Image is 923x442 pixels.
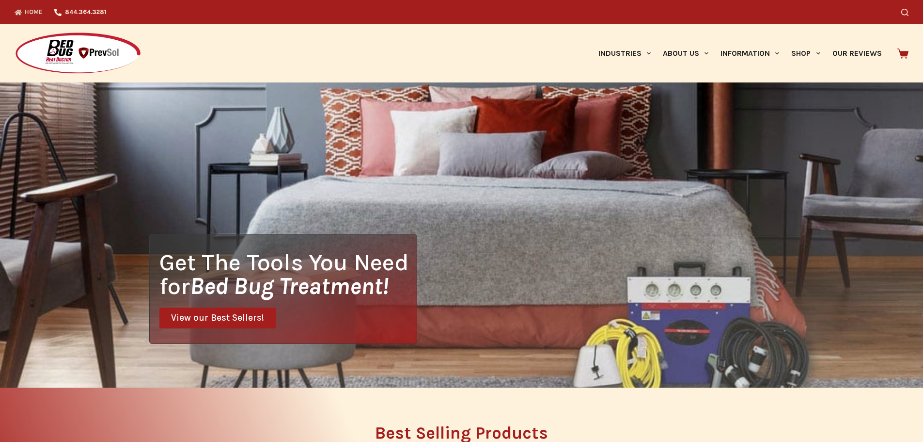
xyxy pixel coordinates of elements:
[592,24,657,82] a: Industries
[15,32,141,75] img: Prevsol/Bed Bug Heat Doctor
[171,313,264,323] span: View our Best Sellers!
[715,24,785,82] a: Information
[592,24,888,82] nav: Primary
[190,272,389,300] i: Bed Bug Treatment!
[826,24,888,82] a: Our Reviews
[657,24,714,82] a: About Us
[149,425,774,442] h2: Best Selling Products
[159,250,417,298] h1: Get The Tools You Need for
[785,24,826,82] a: Shop
[901,9,908,16] button: Search
[159,308,276,328] a: View our Best Sellers!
